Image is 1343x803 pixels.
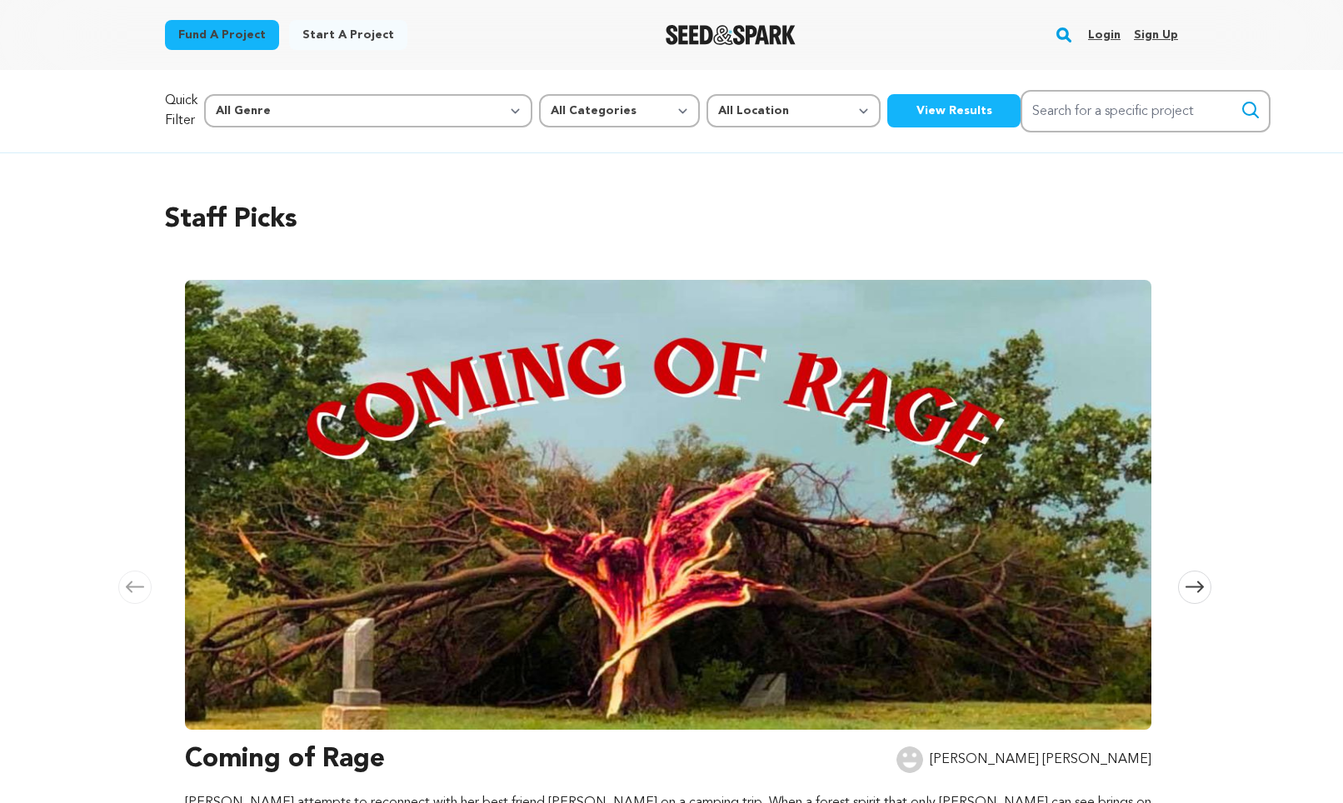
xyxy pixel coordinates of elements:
[165,200,1178,240] h2: Staff Picks
[185,280,1151,730] img: Coming of Rage image
[887,94,1021,127] button: View Results
[165,20,279,50] a: Fund a project
[1134,22,1178,48] a: Sign up
[666,25,796,45] img: Seed&Spark Logo Dark Mode
[666,25,796,45] a: Seed&Spark Homepage
[1021,90,1271,132] input: Search for a specific project
[185,740,385,780] h3: Coming of Rage
[289,20,407,50] a: Start a project
[165,91,197,131] p: Quick Filter
[930,750,1151,770] p: [PERSON_NAME] [PERSON_NAME]
[1088,22,1121,48] a: Login
[896,746,923,773] img: user.png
